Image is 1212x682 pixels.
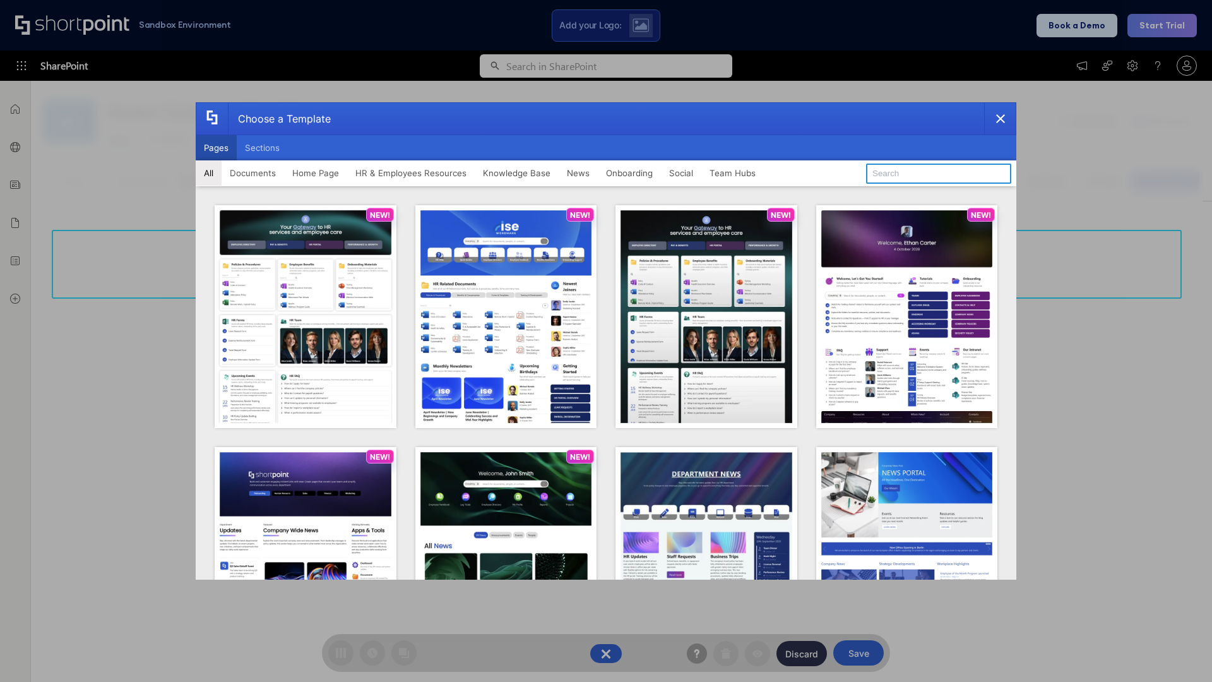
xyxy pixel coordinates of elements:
button: Sections [237,135,288,160]
p: NEW! [771,210,791,220]
iframe: Chat Widget [985,535,1212,682]
div: Choose a Template [228,103,331,135]
button: Pages [196,135,237,160]
button: Social [661,160,701,186]
p: NEW! [570,452,590,462]
button: HR & Employees Resources [347,160,475,186]
p: NEW! [370,210,390,220]
div: template selector [196,102,1016,580]
button: News [559,160,598,186]
p: NEW! [971,210,991,220]
button: Team Hubs [701,160,764,186]
p: NEW! [570,210,590,220]
button: Knowledge Base [475,160,559,186]
p: NEW! [370,452,390,462]
button: Onboarding [598,160,661,186]
button: Home Page [284,160,347,186]
button: Documents [222,160,284,186]
button: All [196,160,222,186]
input: Search [866,164,1011,184]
